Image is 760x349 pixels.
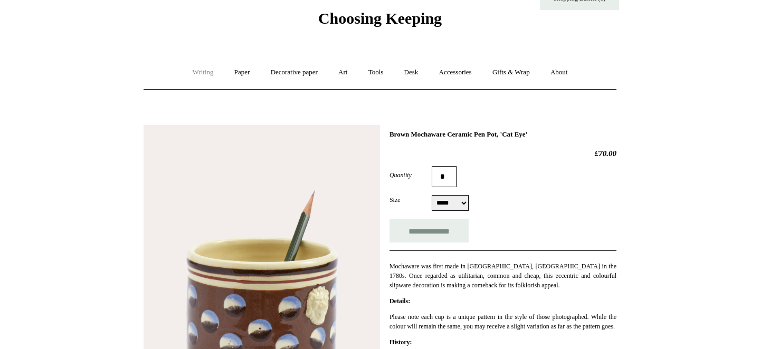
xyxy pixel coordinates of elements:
label: Quantity [389,170,432,180]
a: Desk [395,59,428,86]
a: Paper [225,59,260,86]
a: Choosing Keeping [318,18,442,25]
a: About [541,59,577,86]
label: Size [389,195,432,205]
a: Tools [359,59,393,86]
a: Gifts & Wrap [483,59,539,86]
strong: History: [389,338,412,346]
p: Please note each cup is a unique pattern in the style of those photographed. While the colour wil... [389,312,616,331]
span: Choosing Keeping [318,9,442,27]
a: Art [329,59,357,86]
p: Mochaware was first made in [GEOGRAPHIC_DATA], [GEOGRAPHIC_DATA] in the 1780s. Once regarded as u... [389,261,616,290]
a: Accessories [430,59,481,86]
h2: £70.00 [389,149,616,158]
strong: Details: [389,297,410,305]
h1: Brown Mochaware Ceramic Pen Pot, 'Cat Eye' [389,130,616,139]
a: Decorative paper [261,59,327,86]
a: Writing [183,59,223,86]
